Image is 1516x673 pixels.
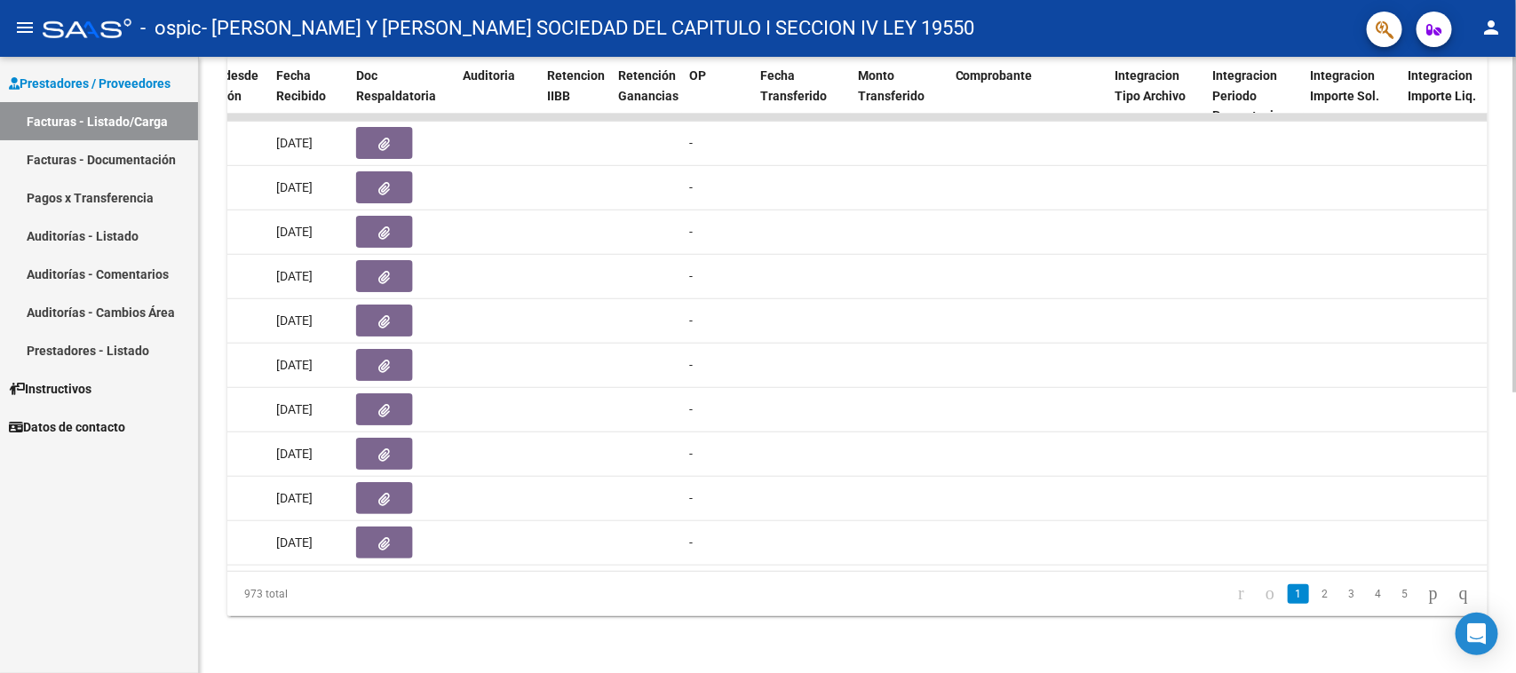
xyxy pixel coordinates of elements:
[753,57,851,135] datatable-header-cell: Fecha Transferido
[1421,584,1446,604] a: go to next page
[1314,584,1336,604] a: 2
[276,535,313,550] span: [DATE]
[9,74,171,93] span: Prestadores / Proveedores
[547,68,605,103] span: Retencion IIBB
[1401,57,1499,135] datatable-header-cell: Integracion Importe Liq.
[689,313,693,328] span: -
[276,269,313,283] span: [DATE]
[956,68,1033,83] span: Comprobante
[276,358,313,372] span: [DATE]
[269,57,349,135] datatable-header-cell: Fecha Recibido
[689,491,693,505] span: -
[356,68,436,103] span: Doc Respaldatoria
[276,491,313,505] span: [DATE]
[689,225,693,239] span: -
[682,57,753,135] datatable-header-cell: OP
[1206,57,1304,135] datatable-header-cell: Integracion Periodo Presentacion
[276,180,313,194] span: [DATE]
[540,57,611,135] datatable-header-cell: Retencion IIBB
[689,358,693,372] span: -
[1311,68,1380,103] span: Integracion Importe Sol.
[689,180,693,194] span: -
[276,402,313,416] span: [DATE]
[14,17,36,38] mat-icon: menu
[851,57,948,135] datatable-header-cell: Monto Transferido
[202,9,974,48] span: - [PERSON_NAME] Y [PERSON_NAME] SOCIEDAD DEL CAPITULO I SECCION IV LEY 19550
[1108,57,1206,135] datatable-header-cell: Integracion Tipo Archivo
[1456,613,1498,655] div: Open Intercom Messenger
[140,9,202,48] span: - ospic
[1312,579,1338,609] li: page 2
[689,68,706,83] span: OP
[9,379,91,399] span: Instructivos
[1258,584,1282,604] a: go to previous page
[227,572,476,616] div: 973 total
[1338,579,1365,609] li: page 3
[276,225,313,239] span: [DATE]
[689,535,693,550] span: -
[463,68,515,83] span: Auditoria
[618,68,679,103] span: Retención Ganancias
[276,313,313,328] span: [DATE]
[456,57,540,135] datatable-header-cell: Auditoria
[1409,68,1477,103] span: Integracion Importe Liq.
[948,57,1108,135] datatable-header-cell: Comprobante
[689,136,693,150] span: -
[276,68,326,103] span: Fecha Recibido
[1230,584,1252,604] a: go to first page
[1394,584,1416,604] a: 5
[1480,17,1502,38] mat-icon: person
[1368,584,1389,604] a: 4
[1392,579,1418,609] li: page 5
[1288,584,1309,604] a: 1
[760,68,827,103] span: Fecha Transferido
[1213,68,1289,123] span: Integracion Periodo Presentacion
[276,447,313,461] span: [DATE]
[689,447,693,461] span: -
[858,68,925,103] span: Monto Transferido
[689,402,693,416] span: -
[1115,68,1187,103] span: Integracion Tipo Archivo
[349,57,456,135] datatable-header-cell: Doc Respaldatoria
[196,68,258,103] span: Días desde Emisión
[689,269,693,283] span: -
[1341,584,1362,604] a: 3
[1451,584,1476,604] a: go to last page
[611,57,682,135] datatable-header-cell: Retención Ganancias
[189,57,269,135] datatable-header-cell: Días desde Emisión
[276,136,313,150] span: [DATE]
[1285,579,1312,609] li: page 1
[9,417,125,437] span: Datos de contacto
[1365,579,1392,609] li: page 4
[1304,57,1401,135] datatable-header-cell: Integracion Importe Sol.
